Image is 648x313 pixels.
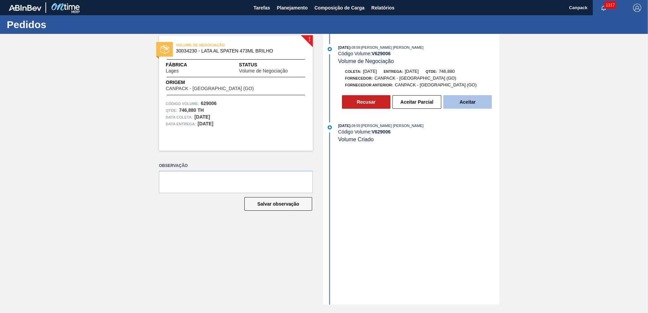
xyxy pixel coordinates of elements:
[371,4,394,12] span: Relatórios
[338,129,499,134] div: Código Volume:
[395,82,477,87] span: CANPACK - [GEOGRAPHIC_DATA] (GO)
[166,79,273,86] span: Origem
[371,51,390,56] strong: V 629006
[239,61,306,68] span: Status
[439,69,455,74] span: 746,880
[371,129,390,134] strong: V 629006
[176,48,299,54] span: 30034230 - LATA AL SPATEN 473ML BRILHO
[166,107,177,114] span: Qtde :
[254,4,270,12] span: Tarefas
[166,114,193,121] span: Data coleta:
[633,4,641,12] img: Logout
[338,45,350,49] span: [DATE]
[384,69,403,74] span: Entrega:
[363,69,377,74] span: [DATE]
[360,45,423,49] span: : [PERSON_NAME] [PERSON_NAME]
[338,137,374,142] span: Volume Criado
[374,76,456,81] span: CANPACK - [GEOGRAPHIC_DATA] (GO)
[405,69,419,74] span: [DATE]
[315,4,365,12] span: Composição de Carga
[345,83,393,87] span: Fornecedor Anterior:
[9,5,41,11] img: TNhmsLtSVTkK8tSr43FrP2fwEKptu5GPRR3wAAAABJRU5ErkJggg==
[277,4,308,12] span: Planejamento
[328,125,332,129] img: atual
[360,124,423,128] span: : [PERSON_NAME] [PERSON_NAME]
[198,121,213,126] strong: [DATE]
[166,61,200,68] span: Fábrica
[338,124,350,128] span: [DATE]
[166,68,179,74] span: Lages
[239,68,288,74] span: Volume de Negociação
[345,76,373,80] span: Fornecedor:
[195,114,210,120] strong: [DATE]
[201,101,217,106] strong: 629006
[244,197,312,211] button: Salvar observação
[593,3,614,13] button: Notificações
[338,51,499,56] div: Código Volume:
[159,161,313,171] label: Observação
[342,95,390,109] button: Recusar
[338,58,394,64] span: Volume de Negociação
[166,86,254,91] span: CANPACK - [GEOGRAPHIC_DATA] (GO)
[166,100,199,107] span: Código Volume:
[160,45,169,54] img: status
[166,121,196,127] span: Data entrega:
[176,42,271,48] span: VOLUME DE NEGOCIAÇÃO
[392,95,441,109] button: Aceitar Parcial
[7,21,127,28] h1: Pedidos
[179,107,204,113] strong: 746,880 TH
[350,46,360,49] span: - 08:59
[328,47,332,51] img: atual
[345,69,361,74] span: Coleta:
[443,95,492,109] button: Aceitar
[350,124,360,128] span: - 08:59
[604,1,616,9] span: 1317
[425,69,437,74] span: Qtde:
